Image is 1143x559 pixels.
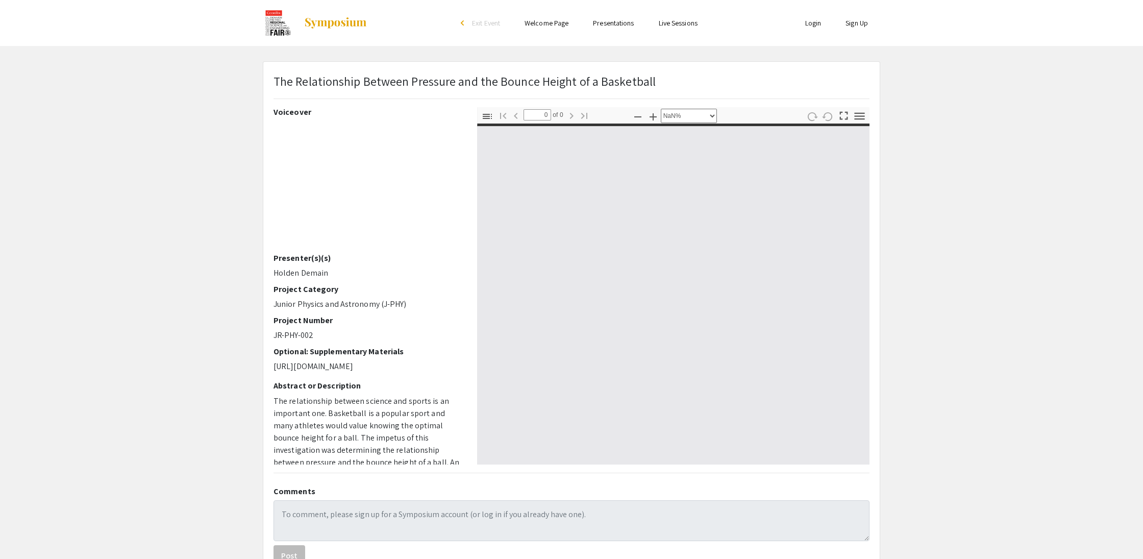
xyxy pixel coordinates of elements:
input: Page [524,109,551,120]
button: Zoom In [644,109,662,124]
button: Toggle Sidebar [479,109,496,124]
p: JR-PHY-002 [274,329,462,342]
a: Sign Up [846,18,868,28]
h2: Voiceover [274,107,462,117]
p: The Relationship Between Pressure and the Bounce Height of a Basketball [274,72,656,90]
h2: Project Number [274,315,462,325]
iframe: Chat [8,513,43,551]
a: Live Sessions [659,18,698,28]
button: Zoom Out [629,109,647,124]
iframe: Denver Metro Science Fair Video [274,121,462,253]
button: Next Page [563,108,580,123]
a: Login [805,18,822,28]
p: Holden Demain [274,267,462,279]
img: CoorsTek Denver Metro Regional Science and Engineering Fair [263,10,293,36]
h2: Presenter(s)(s) [274,253,462,263]
button: Rotate Clockwise [804,109,821,124]
a: Presentations [593,18,634,28]
a: Welcome Page [525,18,568,28]
img: Symposium by ForagerOne [304,17,367,29]
button: Previous Page [507,108,525,123]
p: Junior Physics and Astronomy (J-PHY) [274,298,462,310]
h2: Abstract or Description [274,381,462,391]
h2: Project Category [274,284,462,294]
button: Go to First Page [494,108,512,123]
span: Exit Event [472,18,500,28]
button: Switch to Presentation Mode [835,107,853,122]
h2: Comments [274,487,869,496]
button: Go to Last Page [576,108,593,123]
p: [URL][DOMAIN_NAME] [274,360,462,373]
select: Zoom [661,109,717,123]
a: CoorsTek Denver Metro Regional Science and Engineering Fair [263,10,367,36]
button: Rotate Counterclockwise [819,109,837,124]
div: arrow_back_ios [461,20,467,26]
button: Tools [851,109,868,124]
h2: Optional: Supplementary Materials [274,347,462,356]
span: of 0 [551,109,563,120]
